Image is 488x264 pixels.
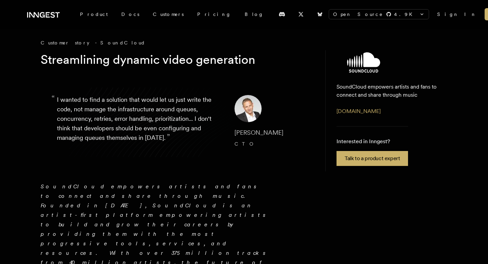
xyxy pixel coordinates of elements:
img: SoundCloud's logo [323,52,404,73]
a: Sign In [437,11,476,18]
span: [PERSON_NAME] [235,129,283,136]
a: Docs [115,8,146,20]
h1: Streamlining dynamic video generation [41,52,301,68]
a: Bluesky [312,9,327,20]
p: SoundCloud empowers artists and fans to connect and share through music [337,83,436,99]
a: Customers [146,8,190,20]
a: Discord [274,9,289,20]
span: CTO [235,141,257,147]
a: Pricing [190,8,238,20]
div: Customer story - SoundCloud [41,39,312,46]
a: X [293,9,308,20]
a: [DOMAIN_NAME] [337,108,381,114]
span: 4.9 K [394,11,416,18]
img: Image of Matthew Drooker [235,95,262,122]
p: Interested in Inngest? [337,137,408,146]
a: Blog [238,8,270,20]
div: Product [73,8,115,20]
span: “ [52,96,55,100]
span: Open Source [333,11,383,18]
p: I wanted to find a solution that would let us just write the code, not manage the infrastructure ... [57,95,224,149]
span: ” [167,132,170,142]
a: Talk to a product expert [337,151,408,166]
